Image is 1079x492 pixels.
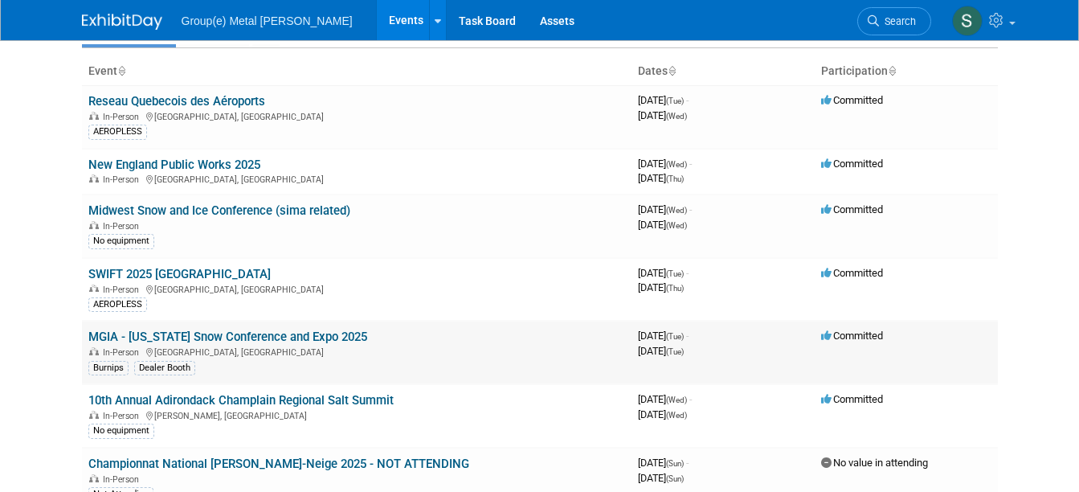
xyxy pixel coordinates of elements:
a: Sort by Participation Type [888,64,896,77]
img: In-Person Event [89,112,99,120]
div: Burnips [88,361,129,375]
th: Participation [815,58,998,85]
div: No equipment [88,234,154,248]
span: (Sun) [666,459,684,468]
img: In-Person Event [89,474,99,482]
span: [DATE] [638,94,689,106]
span: Committed [821,393,883,405]
span: In-Person [103,285,144,295]
div: [PERSON_NAME], [GEOGRAPHIC_DATA] [88,408,625,421]
div: [GEOGRAPHIC_DATA], [GEOGRAPHIC_DATA] [88,172,625,185]
img: In-Person Event [89,411,99,419]
a: MGIA - [US_STATE] Snow Conference and Expo 2025 [88,330,367,344]
span: Committed [821,267,883,279]
span: Search [879,15,916,27]
span: - [689,393,692,405]
div: [GEOGRAPHIC_DATA], [GEOGRAPHIC_DATA] [88,109,625,122]
a: Search [857,7,931,35]
img: In-Person Event [89,221,99,229]
span: [DATE] [638,472,684,484]
a: Championnat National [PERSON_NAME]-Neige 2025 - NOT ATTENDING [88,457,469,471]
img: ExhibitDay [82,14,162,30]
span: In-Person [103,221,144,232]
span: [DATE] [638,457,689,469]
span: [DATE] [638,281,684,293]
span: [DATE] [638,267,689,279]
a: Sort by Event Name [117,64,125,77]
span: No value in attending [821,457,928,469]
span: [DATE] [638,109,687,121]
span: In-Person [103,347,144,358]
img: Steven Sepaniak [952,6,983,36]
span: (Wed) [666,221,687,230]
span: Group(e) Metal [PERSON_NAME] [182,14,353,27]
div: No equipment [88,424,154,438]
span: In-Person [103,411,144,421]
span: (Tue) [666,269,684,278]
a: Midwest Snow and Ice Conference (sima related) [88,203,350,218]
span: - [689,203,692,215]
span: Committed [821,94,883,106]
span: (Wed) [666,160,687,169]
span: In-Person [103,474,144,485]
a: Reseau Quebecois des Aéroports [88,94,265,109]
a: Sort by Start Date [668,64,676,77]
span: [DATE] [638,158,692,170]
span: Committed [821,158,883,170]
span: (Tue) [666,96,684,105]
span: In-Person [103,112,144,122]
span: (Sun) [666,474,684,483]
span: (Wed) [666,206,687,215]
span: [DATE] [638,345,684,357]
img: In-Person Event [89,174,99,182]
th: Event [82,58,631,85]
span: (Wed) [666,411,687,420]
span: - [686,267,689,279]
div: [GEOGRAPHIC_DATA], [GEOGRAPHIC_DATA] [88,282,625,295]
span: - [686,330,689,342]
img: In-Person Event [89,347,99,355]
span: [DATE] [638,172,684,184]
div: [GEOGRAPHIC_DATA], [GEOGRAPHIC_DATA] [88,345,625,358]
span: [DATE] [638,330,689,342]
span: (Wed) [666,396,687,404]
a: 10th Annual Adirondack Champlain Regional Salt Summit [88,393,394,408]
span: (Thu) [666,174,684,183]
span: - [689,158,692,170]
span: [DATE] [638,393,692,405]
img: In-Person Event [89,285,99,293]
th: Dates [631,58,815,85]
span: (Tue) [666,332,684,341]
span: [DATE] [638,408,687,420]
span: (Thu) [666,284,684,293]
a: SWIFT 2025 [GEOGRAPHIC_DATA] [88,267,271,281]
span: [DATE] [638,219,687,231]
a: New England Public Works 2025 [88,158,260,172]
div: AEROPLESS [88,125,147,139]
span: (Wed) [666,112,687,121]
div: Dealer Booth [134,361,195,375]
span: (Tue) [666,347,684,356]
div: AEROPLESS [88,297,147,312]
span: In-Person [103,174,144,185]
span: Committed [821,330,883,342]
span: - [686,457,689,469]
span: - [686,94,689,106]
span: Committed [821,203,883,215]
span: [DATE] [638,203,692,215]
